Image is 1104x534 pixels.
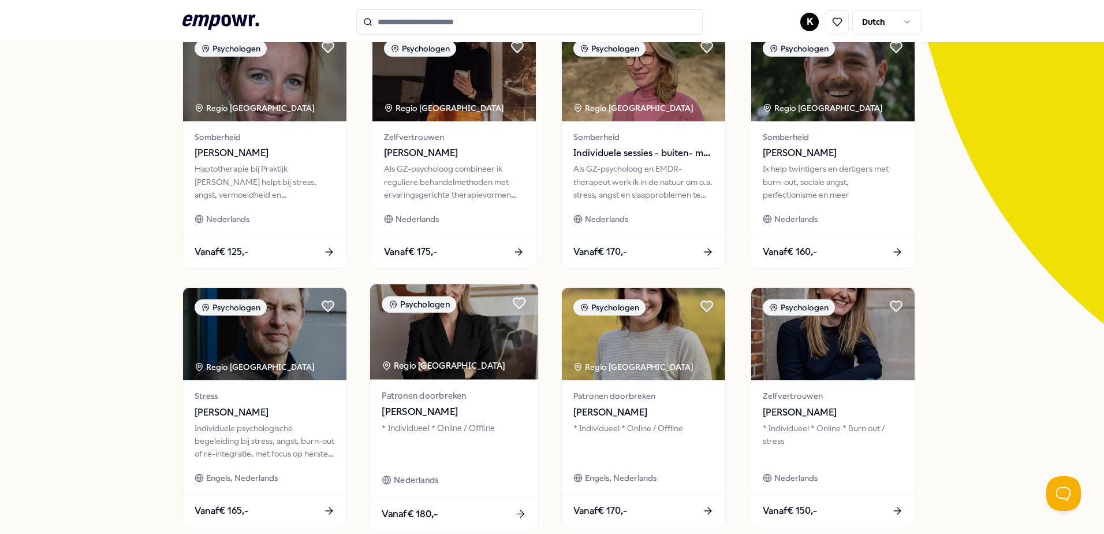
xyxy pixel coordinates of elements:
[751,288,915,380] img: package image
[763,405,903,420] span: [PERSON_NAME]
[183,288,346,380] img: package image
[585,472,657,484] span: Engels, Nederlands
[384,131,524,143] span: Zelfvertrouwen
[394,474,438,487] span: Nederlands
[182,28,347,269] a: package imagePsychologenRegio [GEOGRAPHIC_DATA] Somberheid[PERSON_NAME]Haptotherapie bij Praktijk...
[763,299,835,316] div: Psychologen
[763,40,835,57] div: Psychologen
[372,29,536,121] img: package image
[382,506,438,521] span: Vanaf € 180,-
[370,284,538,380] img: package image
[774,213,818,225] span: Nederlands
[1046,476,1081,511] iframe: Help Scout Beacon - Open
[372,28,536,269] a: package imagePsychologenRegio [GEOGRAPHIC_DATA] Zelfvertrouwen[PERSON_NAME]Als GZ-psycholoog comb...
[195,503,248,518] span: Vanaf € 165,-
[382,422,526,462] div: * Individueel * Online / Offline
[763,422,903,461] div: * Individueel * Online * Burn out / stress
[573,162,714,201] div: Als GZ-psycholoog en EMDR-therapeut werk ik in de natuur om o.a. stress, angst en slaapproblemen ...
[800,13,819,31] button: K
[195,40,267,57] div: Psychologen
[384,102,506,114] div: Regio [GEOGRAPHIC_DATA]
[763,503,817,518] span: Vanaf € 150,-
[195,102,316,114] div: Regio [GEOGRAPHIC_DATA]
[763,131,903,143] span: Somberheid
[561,287,726,528] a: package imagePsychologenRegio [GEOGRAPHIC_DATA] Patronen doorbreken[PERSON_NAME]* Individueel * O...
[573,244,627,259] span: Vanaf € 170,-
[195,361,316,373] div: Regio [GEOGRAPHIC_DATA]
[573,390,714,402] span: Patronen doorbreken
[573,102,695,114] div: Regio [GEOGRAPHIC_DATA]
[763,102,885,114] div: Regio [GEOGRAPHIC_DATA]
[573,131,714,143] span: Somberheid
[751,29,915,121] img: package image
[370,284,539,532] a: package imagePsychologenRegio [GEOGRAPHIC_DATA] Patronen doorbreken[PERSON_NAME]* Individueel * O...
[573,503,627,518] span: Vanaf € 170,-
[195,405,335,420] span: [PERSON_NAME]
[562,288,725,380] img: package image
[763,162,903,201] div: Ik help twintigers en dertigers met burn-out, sociale angst, perfectionisme en meer
[182,287,347,528] a: package imagePsychologenRegio [GEOGRAPHIC_DATA] Stress[PERSON_NAME]Individuele psychologische beg...
[384,244,437,259] span: Vanaf € 175,-
[195,422,335,461] div: Individuele psychologische begeleiding bij stress, angst, burn-out of re-integratie, met focus op...
[573,146,714,161] span: Individuele sessies - buiten- met [PERSON_NAME]
[763,146,903,161] span: [PERSON_NAME]
[356,9,703,35] input: Search for products, categories or subcategories
[573,422,714,461] div: * Individueel * Online / Offline
[206,472,278,484] span: Engels, Nederlands
[751,287,915,528] a: package imagePsychologenZelfvertrouwen[PERSON_NAME]* Individueel * Online * Burn out / stressNede...
[382,389,526,402] span: Patronen doorbreken
[751,28,915,269] a: package imagePsychologenRegio [GEOGRAPHIC_DATA] Somberheid[PERSON_NAME]Ik help twintigers en dert...
[561,28,726,269] a: package imagePsychologenRegio [GEOGRAPHIC_DATA] SomberheidIndividuele sessies - buiten- met [PERS...
[573,405,714,420] span: [PERSON_NAME]
[206,213,249,225] span: Nederlands
[562,29,725,121] img: package image
[195,244,248,259] span: Vanaf € 125,-
[763,390,903,402] span: Zelfvertrouwen
[195,146,335,161] span: [PERSON_NAME]
[183,29,346,121] img: package image
[195,131,335,143] span: Somberheid
[384,146,524,161] span: [PERSON_NAME]
[384,40,456,57] div: Psychologen
[573,40,646,57] div: Psychologen
[382,296,456,313] div: Psychologen
[384,162,524,201] div: Als GZ-psycholoog combineer ik reguliere behandelmethoden met ervaringsgerichte therapievormen (b...
[573,361,695,373] div: Regio [GEOGRAPHIC_DATA]
[382,359,507,373] div: Regio [GEOGRAPHIC_DATA]
[382,405,526,420] span: [PERSON_NAME]
[396,213,439,225] span: Nederlands
[585,213,628,225] span: Nederlands
[195,390,335,402] span: Stress
[195,299,267,316] div: Psychologen
[573,299,646,316] div: Psychologen
[195,162,335,201] div: Haptotherapie bij Praktijk [PERSON_NAME] helpt bij stress, angst, vermoeidheid en onverklaarbare ...
[774,472,818,484] span: Nederlands
[763,244,817,259] span: Vanaf € 160,-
